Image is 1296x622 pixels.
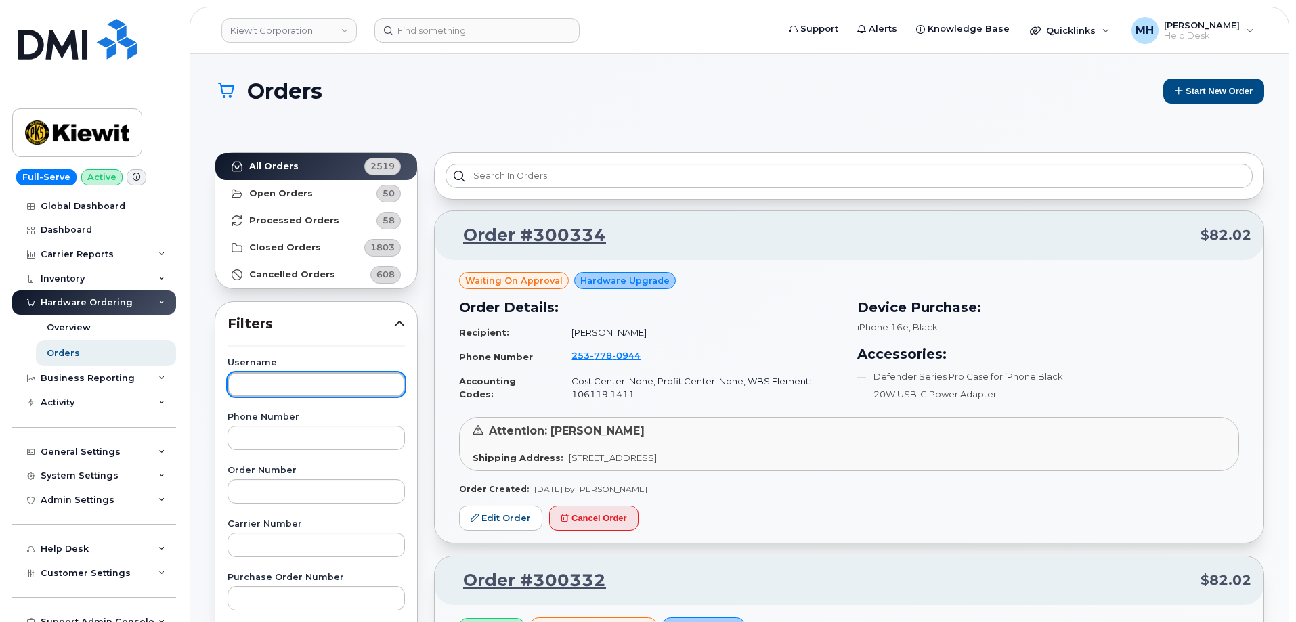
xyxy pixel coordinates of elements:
h3: Order Details: [459,297,841,317]
a: Order #300332 [447,569,606,593]
strong: Open Orders [249,188,313,199]
a: Cancelled Orders608 [215,261,417,288]
span: Hardware Upgrade [580,274,670,287]
span: $82.02 [1201,571,1251,590]
input: Search in orders [446,164,1253,188]
a: Order #300334 [447,223,606,248]
h3: Accessories: [857,344,1239,364]
span: 2519 [370,160,395,173]
strong: Shipping Address: [473,452,563,463]
span: 778 [590,350,612,361]
strong: All Orders [249,161,299,172]
span: 608 [376,268,395,281]
a: Closed Orders1803 [215,234,417,261]
span: 0944 [612,350,641,361]
strong: Phone Number [459,351,533,362]
span: Filters [228,314,394,334]
label: Order Number [228,466,405,475]
span: [STREET_ADDRESS] [569,452,657,463]
label: Phone Number [228,413,405,422]
label: Username [228,359,405,368]
a: Edit Order [459,506,542,531]
span: Waiting On Approval [465,274,563,287]
a: 2537780944 [571,350,657,361]
span: Attention: [PERSON_NAME] [489,424,645,437]
span: 253 [571,350,641,361]
span: , Black [909,321,938,332]
span: 50 [383,187,395,200]
label: Carrier Number [228,520,405,529]
td: [PERSON_NAME] [559,321,841,345]
span: $82.02 [1201,225,1251,245]
h3: Device Purchase: [857,297,1239,317]
span: Orders [247,79,322,103]
li: 20W USB-C Power Adapter [857,388,1239,401]
a: Processed Orders58 [215,207,417,234]
strong: Order Created: [459,484,529,494]
strong: Recipient: [459,327,509,338]
strong: Cancelled Orders [249,269,335,280]
td: Cost Center: None, Profit Center: None, WBS Element: 106119.1411 [559,370,841,405]
button: Start New Order [1163,79,1264,104]
span: iPhone 16e [857,321,909,332]
span: [DATE] by [PERSON_NAME] [534,484,647,494]
span: 58 [383,214,395,227]
strong: Processed Orders [249,215,339,226]
span: 1803 [370,241,395,254]
strong: Closed Orders [249,242,321,253]
strong: Accounting Codes: [459,376,516,399]
a: All Orders2519 [215,153,417,180]
a: Open Orders50 [215,180,417,207]
li: Defender Series Pro Case for iPhone Black [857,370,1239,383]
iframe: Messenger Launcher [1237,563,1286,612]
label: Purchase Order Number [228,573,405,582]
button: Cancel Order [549,506,639,531]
